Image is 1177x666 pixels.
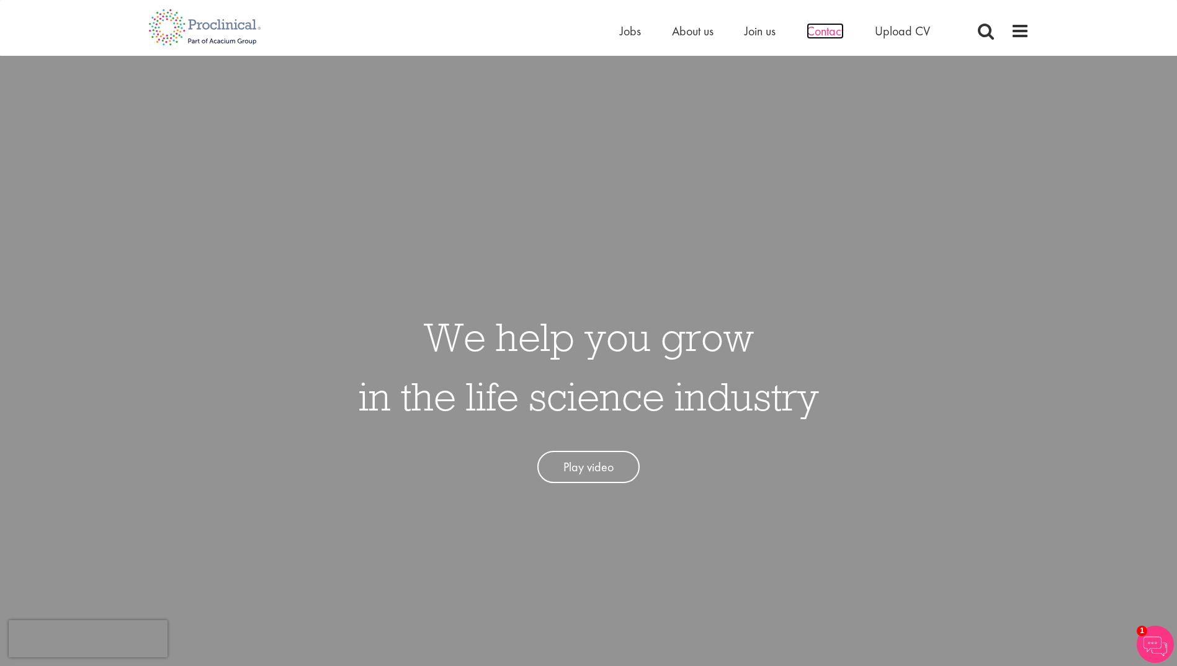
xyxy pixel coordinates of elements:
[807,23,844,39] a: Contact
[745,23,776,39] a: Join us
[359,307,819,426] h1: We help you grow in the life science industry
[1137,626,1147,636] span: 1
[875,23,930,39] a: Upload CV
[1137,626,1174,663] img: Chatbot
[537,451,640,484] a: Play video
[672,23,714,39] a: About us
[620,23,641,39] a: Jobs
